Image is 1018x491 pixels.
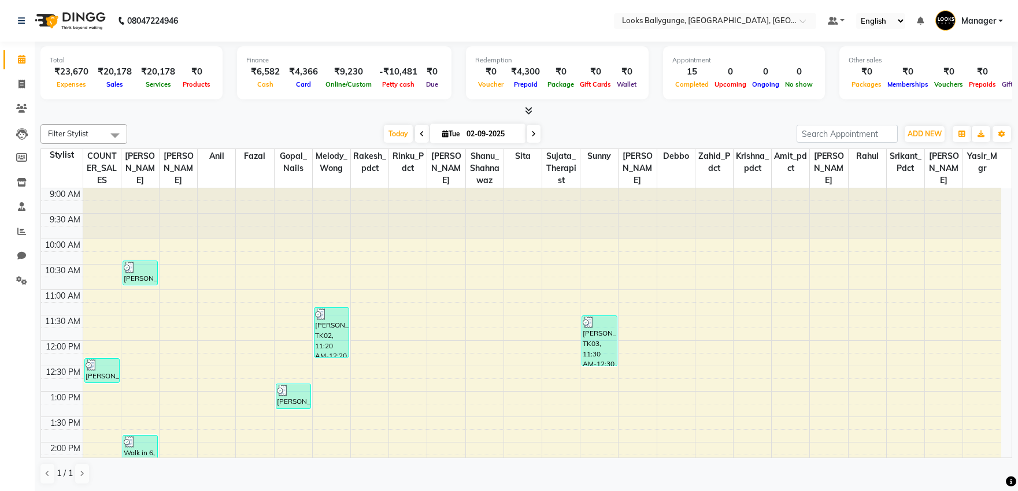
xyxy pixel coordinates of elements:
[57,467,73,479] span: 1 / 1
[313,149,350,176] span: Melody_Wong
[511,80,541,88] span: Prepaid
[463,125,521,143] input: 2025-09-02
[466,149,504,188] span: Shanu_Shahnawaz
[50,65,93,79] div: ₹23,670
[849,149,886,163] span: Rahul
[43,341,83,353] div: 12:00 PM
[961,15,996,27] span: Manager
[712,65,749,79] div: 0
[54,80,89,88] span: Expenses
[475,65,506,79] div: ₹0
[143,80,174,88] span: Services
[439,129,463,138] span: Tue
[966,80,999,88] span: Prepaids
[180,80,213,88] span: Products
[427,149,465,188] span: [PERSON_NAME]
[582,316,617,366] div: [PERSON_NAME], TK03, 11:30 AM-12:30 PM, Blow Dry Sr. Stylist(F)* (₹1500)
[123,261,158,285] div: [PERSON_NAME], TK01, 10:25 AM-10:55 AM, Eyebrows (₹200)
[198,149,235,163] span: anil
[966,65,999,79] div: ₹0
[849,65,884,79] div: ₹0
[47,214,83,226] div: 9:30 AM
[48,417,83,429] div: 1:30 PM
[389,149,427,176] span: Rinku_Pdct
[749,80,782,88] span: Ongoing
[577,65,614,79] div: ₹0
[48,392,83,404] div: 1:00 PM
[545,80,577,88] span: Package
[246,55,442,65] div: Finance
[422,65,442,79] div: ₹0
[657,149,695,163] span: Debbo
[734,149,771,176] span: Krishna_pdct
[43,290,83,302] div: 11:00 AM
[772,149,809,176] span: amit_pdct
[384,125,413,143] span: Today
[48,442,83,455] div: 2:00 PM
[160,149,197,188] span: [PERSON_NAME]
[293,80,314,88] span: Card
[905,126,945,142] button: ADD NEW
[542,149,580,188] span: Sujata_Therapist
[43,366,83,378] div: 12:30 PM
[619,149,656,188] span: [PERSON_NAME]
[83,149,121,188] span: COUNTER_SALES
[931,80,966,88] span: Vouchers
[43,265,83,277] div: 10:30 AM
[925,149,963,188] span: [PERSON_NAME]
[127,5,178,37] b: 08047224946
[577,80,614,88] span: Gift Cards
[121,149,159,188] span: [PERSON_NAME]
[782,80,816,88] span: No show
[276,384,311,408] div: [PERSON_NAME], TK02, 12:50 PM-01:20 PM, Nail Filing (₹60)
[180,65,213,79] div: ₹0
[351,149,388,176] span: Rakesh_pdct
[504,149,542,163] span: Sita
[43,315,83,328] div: 11:30 AM
[712,80,749,88] span: Upcoming
[849,80,884,88] span: Packages
[41,149,83,161] div: Stylist
[29,5,109,37] img: logo
[935,10,956,31] img: Manager
[475,55,639,65] div: Redemption
[506,65,545,79] div: ₹4,300
[47,188,83,200] div: 9:00 AM
[749,65,782,79] div: 0
[672,65,712,79] div: 15
[284,65,323,79] div: ₹4,366
[246,65,284,79] div: ₹6,582
[580,149,618,163] span: sunny
[323,80,375,88] span: Online/Custom
[672,80,712,88] span: Completed
[254,80,276,88] span: Cash
[323,65,375,79] div: ₹9,230
[50,55,213,65] div: Total
[93,65,136,79] div: ₹20,178
[782,65,816,79] div: 0
[614,65,639,79] div: ₹0
[423,80,441,88] span: Due
[375,65,422,79] div: -₹10,481
[614,80,639,88] span: Wallet
[103,80,126,88] span: Sales
[85,359,120,382] div: [PERSON_NAME], TK02, 12:20 PM-12:50 PM, Premium [PERSON_NAME] Styling (₹500)
[884,80,931,88] span: Memberships
[810,149,847,188] span: [PERSON_NAME]
[314,308,349,357] div: [PERSON_NAME], TK02, 11:20 AM-12:20 PM, [PERSON_NAME] and Gloss Fusio Dose (₹2800)
[236,149,273,163] span: Fazal
[672,55,816,65] div: Appointment
[136,65,180,79] div: ₹20,178
[695,149,733,176] span: Zahid_Pdct
[43,239,83,251] div: 10:00 AM
[48,129,88,138] span: Filter Stylist
[379,80,417,88] span: Petty cash
[884,65,931,79] div: ₹0
[545,65,577,79] div: ₹0
[908,129,942,138] span: ADD NEW
[475,80,506,88] span: Voucher
[963,149,1001,176] span: Yasir_Mgr
[797,125,898,143] input: Search Appointment
[931,65,966,79] div: ₹0
[887,149,924,176] span: Srikant_Pdct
